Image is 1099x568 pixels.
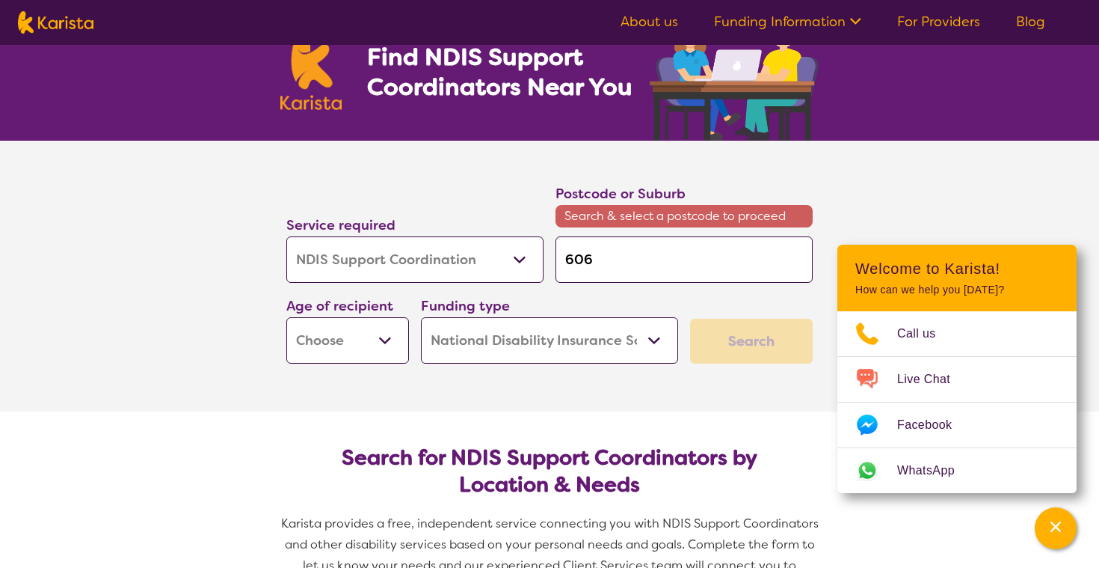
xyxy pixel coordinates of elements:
[855,284,1059,296] p: How can we help you [DATE]?
[1016,13,1045,31] a: Blog
[555,185,686,203] label: Postcode or Suburb
[286,216,395,234] label: Service required
[650,10,819,141] img: support-coordination
[286,297,393,315] label: Age of recipient
[897,13,980,31] a: For Providers
[855,260,1059,278] h2: Welcome to Karista!
[18,11,93,34] img: Karista logo
[897,414,970,436] span: Facebook
[421,297,510,315] label: Funding type
[837,245,1077,493] div: Channel Menu
[367,42,644,102] h1: Find NDIS Support Coordinators Near You
[298,445,801,498] h2: Search for NDIS Support Coordinators by Location & Needs
[280,29,342,110] img: Karista logo
[897,323,954,345] span: Call us
[621,13,678,31] a: About us
[714,13,861,31] a: Funding Information
[1035,507,1077,549] button: Channel Menu
[897,459,973,482] span: WhatsApp
[555,236,813,283] input: Type
[897,368,968,391] span: Live Chat
[837,311,1077,493] ul: Choose channel
[837,448,1077,493] a: Web link opens in a new tab.
[555,205,813,227] span: Search & select a postcode to proceed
